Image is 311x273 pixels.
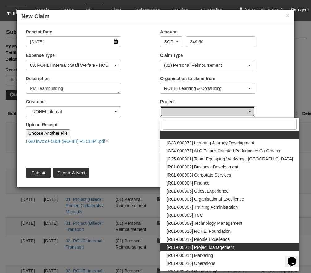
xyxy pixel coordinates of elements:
label: Customer [26,99,46,105]
label: Organisation to claim from [160,75,215,82]
a: LGD Invoice 5851 (ROHEI) RECEIPT.pdf [26,139,105,144]
label: Amount [160,29,177,35]
label: Receipt Date [26,29,52,35]
input: Submit & Next [53,168,89,178]
b: New Claim [21,13,49,19]
span: [R01-000003] Corporate Services [167,172,231,178]
span: [R01-000007] Training Administration [167,204,238,210]
label: Upload Receipt [26,122,58,128]
input: Choose Another File [26,129,70,137]
button: × [286,12,290,19]
input: d/m/yyyy [26,36,121,47]
label: Project [160,99,175,105]
input: Submit [26,168,51,178]
span: [R01-000014] Marketing [167,252,213,258]
input: Search [163,119,297,130]
span: [R01-000013] Project Management [167,244,234,250]
button: _ROHEI Internal [26,106,121,117]
span: [R01-000002] Business Development [167,164,238,170]
span: [R01-000012] People Excellence [167,236,230,242]
span: [R01-000008] TCC [167,212,203,218]
label: Expense Type [26,52,55,58]
span: [R01-000016] Operations [167,260,215,267]
div: SGD [164,39,175,45]
iframe: chat widget [285,248,305,267]
span: [R01-000010] ROHEI Foundation [167,228,231,234]
a: close [105,137,109,144]
button: SGD [160,36,182,47]
label: Description [26,75,50,82]
button: (01) Personal Reimbursement [160,60,255,70]
span: [C24-000077] ALC Future-Oriented Pedagogies Co-Creator [167,148,281,154]
button: ROHEI Learning & Consulting [160,83,255,94]
span: [R01-000004] Finance [167,180,210,186]
div: 03. ROHEI Internal : Staff Welfare - HOD [30,62,113,68]
div: ROHEI Learning & Consulting [164,85,247,92]
span: [R01-000006] Organisational Excellence [167,196,244,202]
span: [C23-000072] Learning Journey Development [167,140,254,146]
span: [C25-000001] Team Equipping Workshop, [GEOGRAPHIC_DATA] [167,156,293,162]
span: [R01-000005] Guest Experience [167,188,228,194]
div: (01) Personal Reimbursement [164,62,247,68]
label: Claim Type [160,52,183,58]
span: [R01-000009] Technology Management [167,220,242,226]
div: _ROHEI Internal [30,109,113,115]
button: 03. ROHEI Internal : Staff Welfare - HOD [26,60,121,70]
